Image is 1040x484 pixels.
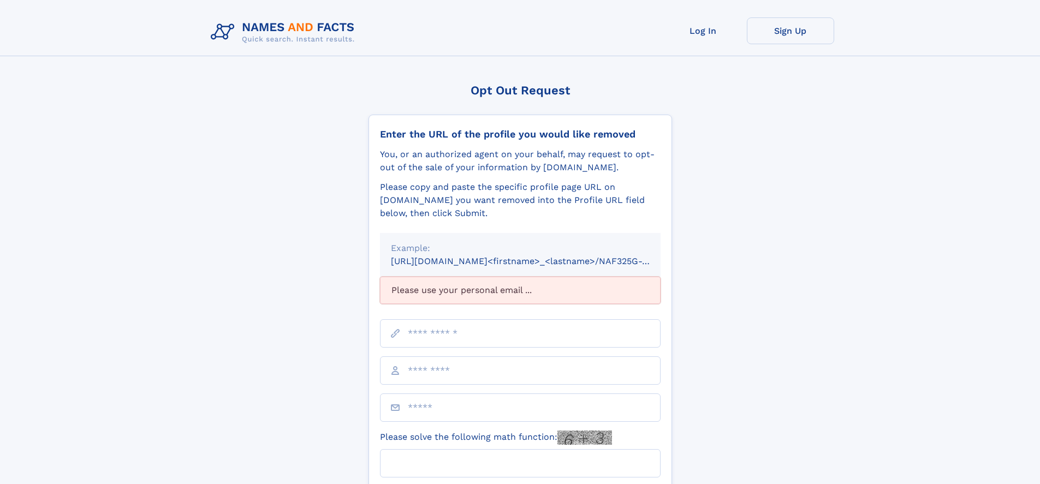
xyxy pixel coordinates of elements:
div: Please use your personal email ... [380,277,661,304]
div: Please copy and paste the specific profile page URL on [DOMAIN_NAME] you want removed into the Pr... [380,181,661,220]
small: [URL][DOMAIN_NAME]<firstname>_<lastname>/NAF325G-xxxxxxxx [391,256,681,266]
div: Example: [391,242,650,255]
div: Enter the URL of the profile you would like removed [380,128,661,140]
div: Opt Out Request [369,83,672,97]
label: Please solve the following math function: [380,431,612,445]
a: Sign Up [747,17,834,44]
div: You, or an authorized agent on your behalf, may request to opt-out of the sale of your informatio... [380,148,661,174]
a: Log In [659,17,747,44]
img: Logo Names and Facts [206,17,364,47]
